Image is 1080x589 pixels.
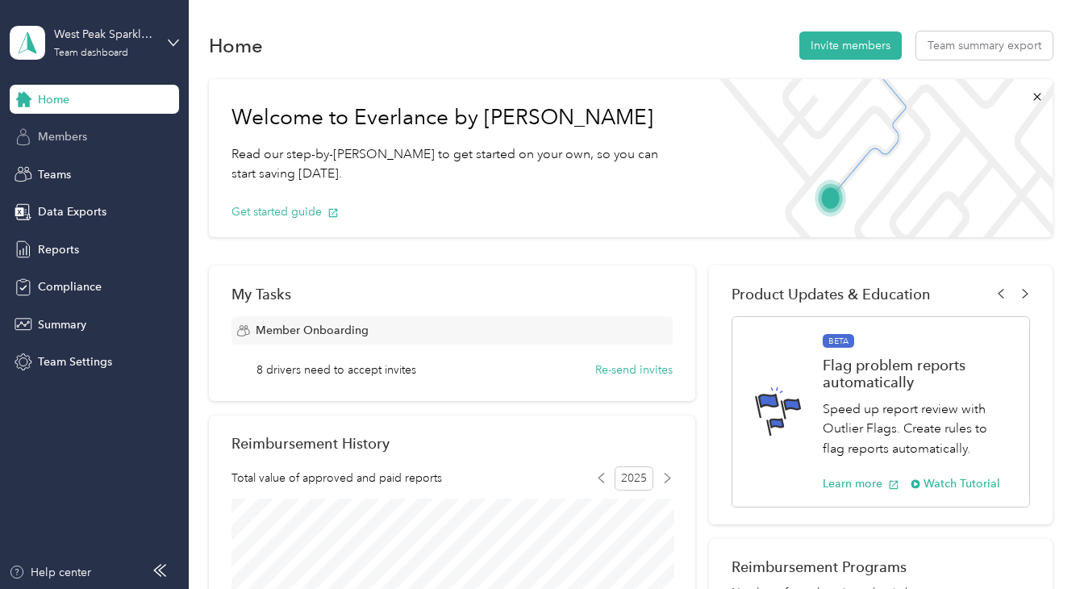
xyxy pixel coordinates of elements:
span: Team Settings [38,353,112,370]
h1: Welcome to Everlance by [PERSON_NAME] [231,105,683,131]
span: Home [38,91,69,108]
p: Read our step-by-[PERSON_NAME] to get started on your own, so you can start saving [DATE]. [231,144,683,184]
span: 8 drivers need to accept invites [256,361,416,378]
span: Product Updates & Education [732,286,931,303]
span: BETA [823,334,854,349]
h2: Reimbursement History [231,435,390,452]
h1: Flag problem reports automatically [823,357,1012,391]
span: Compliance [38,278,102,295]
div: My Tasks [231,286,673,303]
div: Team dashboard [54,48,128,58]
button: Watch Tutorial [911,475,1000,492]
h1: Home [209,37,263,54]
span: Total value of approved and paid reports [231,470,442,487]
div: West Peak Sparkling Spirits [54,26,155,43]
h2: Reimbursement Programs [732,558,1030,575]
span: 2025 [615,466,653,491]
p: Speed up report review with Outlier Flags. Create rules to flag reports automatically. [823,399,1012,459]
button: Invite members [799,31,902,60]
iframe: Everlance-gr Chat Button Frame [990,499,1080,589]
button: Help center [9,564,91,581]
span: Data Exports [38,203,106,220]
span: Member Onboarding [256,322,369,339]
button: Team summary export [916,31,1053,60]
span: Reports [38,241,79,258]
button: Learn more [823,475,899,492]
span: Teams [38,166,71,183]
img: Welcome to everlance [706,79,1052,237]
button: Get started guide [231,203,339,220]
button: Re-send invites [595,361,673,378]
span: Summary [38,316,86,333]
span: Members [38,128,87,145]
